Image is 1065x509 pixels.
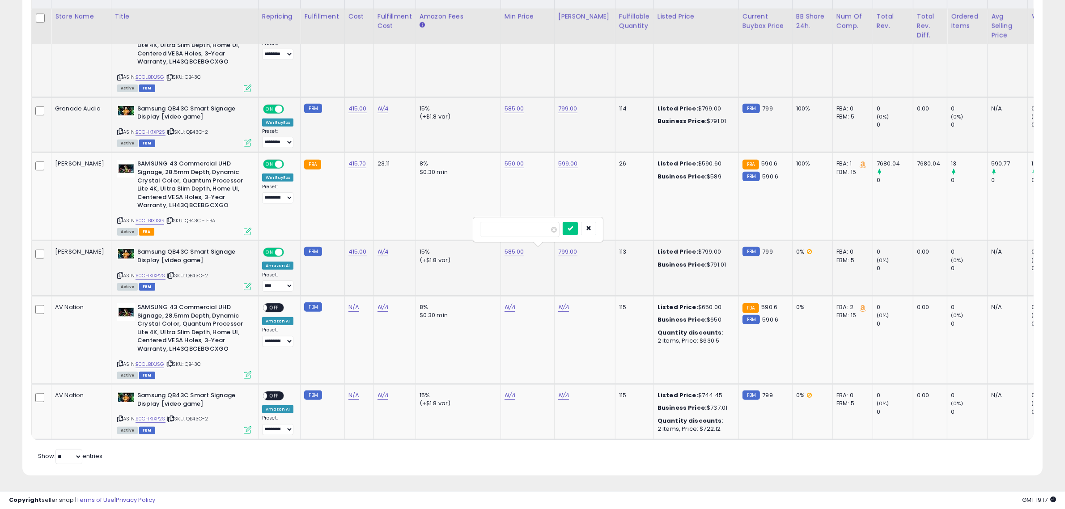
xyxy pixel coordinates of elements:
[796,303,826,311] div: 0%
[55,248,104,256] div: [PERSON_NAME]
[836,311,866,319] div: FBM: 15
[1031,113,1044,120] small: (0%)
[1031,12,1064,21] div: Velocity
[917,303,940,311] div: 0.00
[836,391,866,399] div: FBA: 0
[836,303,866,311] div: FBA: 2
[619,160,647,168] div: 26
[348,12,370,21] div: Cost
[877,312,889,319] small: (0%)
[1031,257,1044,264] small: (0%)
[619,12,650,30] div: Fulfillable Quantity
[117,228,138,236] span: All listings currently available for purchase on Amazon
[951,176,987,184] div: 0
[558,247,577,256] a: 799.00
[264,161,275,168] span: ON
[658,172,707,181] b: Business Price:
[762,104,772,113] span: 799
[348,104,367,113] a: 415.00
[262,405,293,413] div: Amazon AI
[658,329,732,337] div: :
[951,12,984,30] div: Ordered Items
[877,264,913,272] div: 0
[262,40,294,60] div: Preset:
[139,140,155,147] span: FBM
[658,261,732,269] div: $791.01
[761,159,777,168] span: 590.6
[658,117,732,125] div: $791.01
[304,302,322,312] small: FBM
[658,248,732,256] div: $799.00
[951,113,963,120] small: (0%)
[558,391,569,400] a: N/A
[117,372,138,379] span: All listings currently available for purchase on Amazon
[951,400,963,407] small: (0%)
[262,119,294,127] div: Win BuyBox
[836,256,866,264] div: FBM: 5
[420,311,494,319] div: $0.30 min
[917,248,940,256] div: 0.00
[658,159,698,168] b: Listed Price:
[1031,312,1044,319] small: (0%)
[743,303,759,313] small: FBA
[658,315,707,324] b: Business Price:
[1031,400,1044,407] small: (0%)
[117,85,138,92] span: All listings currently available for purchase on Amazon
[117,160,135,178] img: 41Zgz7tB3JL._SL40_.jpg
[743,172,760,181] small: FBM
[267,304,281,312] span: OFF
[420,256,494,264] div: (+$1.8 var)
[796,105,826,113] div: 100%
[991,391,1021,399] div: N/A
[38,452,102,460] span: Show: entries
[136,217,164,225] a: B0CLB1XJSG
[619,248,647,256] div: 113
[136,272,165,280] a: B0CHK1XP2S
[136,73,164,81] a: B0CLB1XJSG
[877,408,913,416] div: 0
[264,249,275,256] span: ON
[304,104,322,113] small: FBM
[658,173,732,181] div: $589
[283,161,297,168] span: OFF
[117,248,135,260] img: 41dDW5HeDdL._SL40_.jpg
[348,303,359,312] a: N/A
[505,12,551,21] div: Min Price
[267,392,281,400] span: OFF
[836,248,866,256] div: FBA: 0
[743,12,789,30] div: Current Buybox Price
[951,312,963,319] small: (0%)
[658,105,732,113] div: $799.00
[877,121,913,129] div: 0
[262,12,297,21] div: Repricing
[378,160,409,168] div: 23.11
[115,12,255,21] div: Title
[836,105,866,113] div: FBA: 0
[951,320,987,328] div: 0
[55,105,104,113] div: Grenade Audio
[139,85,155,92] span: FBM
[117,248,251,289] div: ASIN:
[117,160,251,234] div: ASIN:
[877,303,913,311] div: 0
[262,415,294,435] div: Preset:
[9,496,155,505] div: seller snap | |
[420,21,425,29] small: Amazon Fees.
[420,168,494,176] div: $0.30 min
[951,264,987,272] div: 0
[139,427,155,434] span: FBM
[117,105,251,146] div: ASIN:
[877,400,889,407] small: (0%)
[420,399,494,407] div: (+$1.8 var)
[877,248,913,256] div: 0
[117,303,251,378] div: ASIN:
[991,248,1021,256] div: N/A
[877,320,913,328] div: 0
[951,105,987,113] div: 0
[917,105,940,113] div: 0.00
[743,390,760,400] small: FBM
[658,117,707,125] b: Business Price:
[137,391,246,410] b: Samsung QB43C Smart Signage Display [video game]
[743,247,760,256] small: FBM
[420,391,494,399] div: 15%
